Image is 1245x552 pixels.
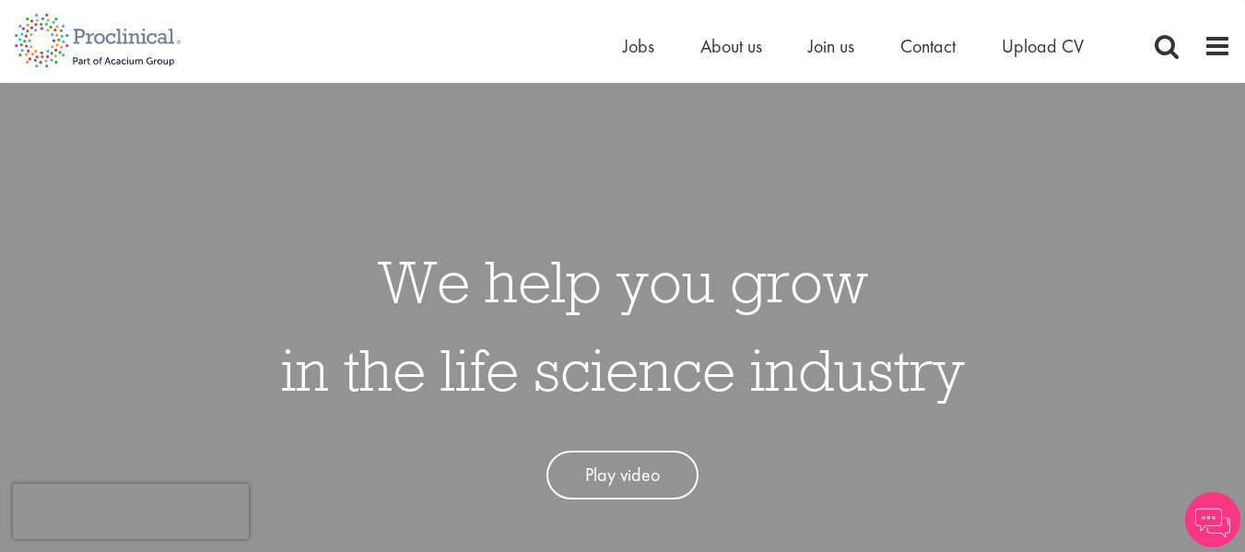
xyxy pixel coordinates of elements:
[700,34,762,58] a: About us
[1002,34,1084,58] a: Upload CV
[623,34,654,58] a: Jobs
[281,237,965,414] h1: We help you grow in the life science industry
[1185,492,1240,547] img: Chatbot
[808,34,854,58] a: Join us
[900,34,956,58] a: Contact
[546,451,699,499] a: Play video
